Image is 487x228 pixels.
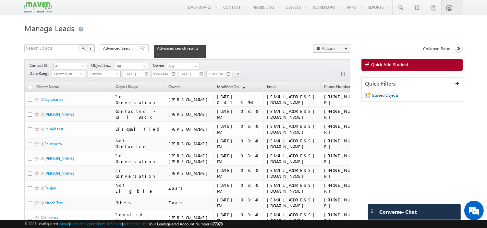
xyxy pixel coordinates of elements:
div: [PHONE_NUMBER] [324,94,366,105]
a: Created On [52,71,85,77]
input: Type to Search [167,63,200,69]
div: [DATE] 03:48 PM [217,108,261,120]
a: Show All Items [191,63,199,70]
span: Quick Add Student [371,62,408,67]
a: Terms of Service [97,222,122,226]
a: Ranjan [44,186,56,190]
div: [DATE] 03:48 PM [217,153,261,164]
a: Modified On (sorted descending) [214,83,248,91]
img: Custom Logo [24,2,52,13]
div: [PERSON_NAME] [168,215,211,221]
a: Sheema [44,215,58,220]
div: Not Eligible [116,182,162,194]
a: [PERSON_NAME] [44,112,74,117]
a: Custom [88,71,121,77]
div: [EMAIL_ADDRESS][DOMAIN_NAME] [267,123,318,135]
div: [PHONE_NUMBER] [324,138,366,150]
img: carter-drag [370,209,375,214]
span: Manage Leads [24,23,74,33]
div: [DATE] 03:48 PM [217,182,261,194]
span: Object Source [91,63,115,68]
div: [EMAIL_ADDRESS][DOMAIN_NAME] [267,182,318,194]
span: Custom [88,71,119,77]
a: Jayapranav [44,97,63,102]
div: [PHONE_NUMBER] [324,212,366,223]
a: All [115,63,148,69]
a: Mtech Test [44,200,63,205]
div: [PHONE_NUMBER] [324,167,366,179]
div: [PERSON_NAME] [168,126,211,132]
div: [PERSON_NAME] [168,97,211,102]
div: [PHONE_NUMBER] [324,108,366,120]
span: Owner [168,84,180,89]
div: Disqualified [116,126,162,132]
div: [PERSON_NAME] [168,141,211,147]
span: Starred Objects [372,93,398,98]
div: [EMAIL_ADDRESS][DOMAIN_NAME] [267,212,318,223]
div: [PERSON_NAME] [168,111,211,117]
div: Zaara [168,185,211,191]
div: Invalid Number [116,212,162,223]
span: Your Leadsquared Account Number is [149,222,223,226]
div: Others [116,200,162,206]
div: [DATE] 03:48 PM [217,138,261,150]
a: [PERSON_NAME] [44,156,74,161]
a: Acceptable Use [123,222,148,226]
span: Converse - Chat [379,209,417,215]
div: [DATE] 03:48 PM [217,197,261,209]
a: Object Name [33,83,62,92]
span: Modified On [217,84,239,89]
span: Advanced Search [103,45,135,51]
button: ? [87,44,95,52]
div: [EMAIL_ADDRESS][DOMAIN_NAME] [267,108,318,120]
div: Quick Filters [362,78,463,90]
span: Owner [153,63,167,68]
span: Contact Stage [30,63,53,68]
div: [DATE] 04:16 PM [217,94,261,105]
div: Zaara [168,200,211,206]
span: Advanced search results [157,46,198,51]
div: [PHONE_NUMBER] [324,182,366,194]
a: Phone Number [321,83,354,91]
div: [PERSON_NAME] [168,170,211,176]
div: [DATE] 03:48 PM [217,167,261,179]
a: About [60,222,69,226]
div: In Conversation [116,167,162,179]
a: All [53,63,86,69]
div: Contacted - Call Back [116,108,162,120]
div: [EMAIL_ADDRESS][DOMAIN_NAME] [267,94,318,105]
span: Object Stage [116,84,138,89]
span: ? [90,45,92,51]
div: [PHONE_NUMBER] [324,123,366,135]
span: All [115,63,146,69]
a: Object Stage [112,83,141,91]
a: Quick Add Student [361,59,463,71]
span: Created On [52,71,83,77]
div: [PHONE_NUMBER] [324,153,366,164]
div: In Conversation [116,94,162,105]
input: Check all records [28,85,32,89]
div: [EMAIL_ADDRESS][DOMAIN_NAME] [267,197,318,209]
span: Email [267,84,276,89]
span: Date Range [30,71,52,77]
div: [DATE] 03:48 PM [217,123,261,135]
a: Email [264,83,280,91]
div: In Conversation [116,153,162,164]
a: Shushruth [44,141,62,146]
span: All [54,63,84,69]
a: Contact Support [70,222,96,226]
img: Search [81,46,85,50]
span: Collapse Panel [423,46,451,52]
div: [PHONE_NUMBER] [324,197,366,209]
span: © 2025 LeadSquared | | | | | [24,221,223,227]
span: (sorted descending) [240,85,245,90]
div: [EMAIL_ADDRESS][DOMAIN_NAME] [267,153,318,164]
span: 77978 [213,222,223,226]
a: [PERSON_NAME] [44,171,74,176]
div: [PERSON_NAME] [PERSON_NAME] [168,153,211,164]
span: Phone Number [324,84,350,89]
div: [EMAIL_ADDRESS][DOMAIN_NAME] [267,167,318,179]
div: [DATE] 03:48 PM [217,212,261,223]
div: [EMAIL_ADDRESS][DOMAIN_NAME] [267,138,318,150]
input: Go [233,71,241,77]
